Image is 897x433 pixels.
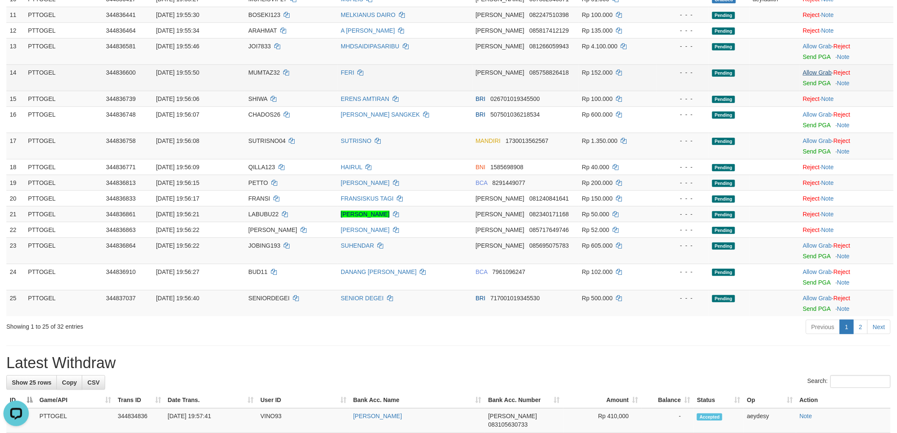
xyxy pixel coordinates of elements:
td: aeydesy [744,408,796,433]
span: · [803,137,833,144]
a: HAIRUL [341,164,362,170]
span: [DATE] 19:56:08 [156,137,199,144]
span: [DATE] 19:56:22 [156,242,199,249]
span: 344836600 [106,69,136,76]
span: ARAHMAT [248,27,277,34]
span: 344836863 [106,226,136,233]
span: 344836861 [106,211,136,218]
span: Copy 026701019345500 to clipboard [490,95,540,102]
span: Copy 082340171168 to clipboard [529,211,569,218]
td: PTTOGEL [25,175,103,190]
a: Note [822,226,834,233]
span: 344836813 [106,179,136,186]
a: Note [822,179,834,186]
span: Rp 200.000 [582,179,613,186]
td: 15 [6,91,25,106]
div: - - - [660,179,705,187]
a: Reject [803,95,820,102]
span: [DATE] 19:56:15 [156,179,199,186]
span: BNI [476,164,485,170]
a: Note [837,253,850,260]
td: · [799,159,894,175]
div: - - - [660,163,705,171]
span: Rp 1.350.000 [582,137,618,144]
span: 344836910 [106,268,136,275]
span: Copy 081240841641 to clipboard [529,195,569,202]
span: [DATE] 19:56:21 [156,211,199,218]
span: Copy 085758826418 to clipboard [529,69,569,76]
a: FERI [341,69,354,76]
button: Open LiveChat chat widget [3,3,29,29]
span: · [803,43,833,50]
a: Reject [803,195,820,202]
a: Allow Grab [803,295,832,302]
td: PTTOGEL [25,159,103,175]
span: Rp 100.000 [582,95,613,102]
span: Copy 085695075783 to clipboard [529,242,569,249]
div: - - - [660,268,705,276]
td: · [799,38,894,64]
a: Reject [833,69,850,76]
a: Reject [803,211,820,218]
td: PTTOGEL [25,22,103,38]
a: Allow Grab [803,268,832,275]
td: · [799,222,894,237]
a: SUTRISNO [341,137,371,144]
div: - - - [660,226,705,234]
div: - - - [660,26,705,35]
td: PTTOGEL [25,222,103,237]
span: Pending [712,227,735,234]
span: [DATE] 19:56:27 [156,268,199,275]
td: 23 [6,237,25,264]
div: - - - [660,68,705,77]
span: [PERSON_NAME] [476,211,524,218]
div: - - - [660,42,705,50]
a: 1 [840,320,854,334]
th: Amount: activate to sort column ascending [563,393,642,408]
span: Pending [712,180,735,187]
span: Pending [712,243,735,250]
span: Copy 507501036218534 to clipboard [490,111,540,118]
a: Note [837,305,850,312]
span: MUMTAZ32 [248,69,280,76]
h1: Latest Withdraw [6,355,891,372]
span: 344836464 [106,27,136,34]
span: CSV [87,379,100,386]
td: · [799,206,894,222]
span: BRI [476,111,485,118]
td: 18 [6,159,25,175]
span: Pending [712,138,735,145]
span: [DATE] 19:56:17 [156,195,199,202]
span: Show 25 rows [12,379,51,386]
span: Rp 4.100.000 [582,43,618,50]
span: Rp 100.000 [582,11,613,18]
div: - - - [660,241,705,250]
a: Note [822,164,834,170]
a: Send PGA [803,122,830,129]
a: Reject [803,164,820,170]
a: Reject [833,268,850,275]
a: MHDSAIDIPASARIBU [341,43,399,50]
span: BCA [476,179,487,186]
td: 17 [6,133,25,159]
td: PTTOGEL [25,133,103,159]
span: [DATE] 19:56:40 [156,295,199,302]
td: PTTOGEL [36,408,114,433]
a: Next [867,320,891,334]
td: PTTOGEL [25,290,103,316]
span: 344836581 [106,43,136,50]
a: FRANSISKUS TAGI [341,195,394,202]
span: 344836748 [106,111,136,118]
th: Trans ID: activate to sort column ascending [114,393,164,408]
span: 344836833 [106,195,136,202]
td: - [642,408,694,433]
a: Previous [806,320,840,334]
th: User ID: activate to sort column ascending [257,393,350,408]
a: Allow Grab [803,242,832,249]
span: BCA [476,268,487,275]
a: Note [837,148,850,155]
span: Rp 52.000 [582,226,610,233]
td: PTTOGEL [25,91,103,106]
a: Reject [803,27,820,34]
th: Balance: activate to sort column ascending [642,393,694,408]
